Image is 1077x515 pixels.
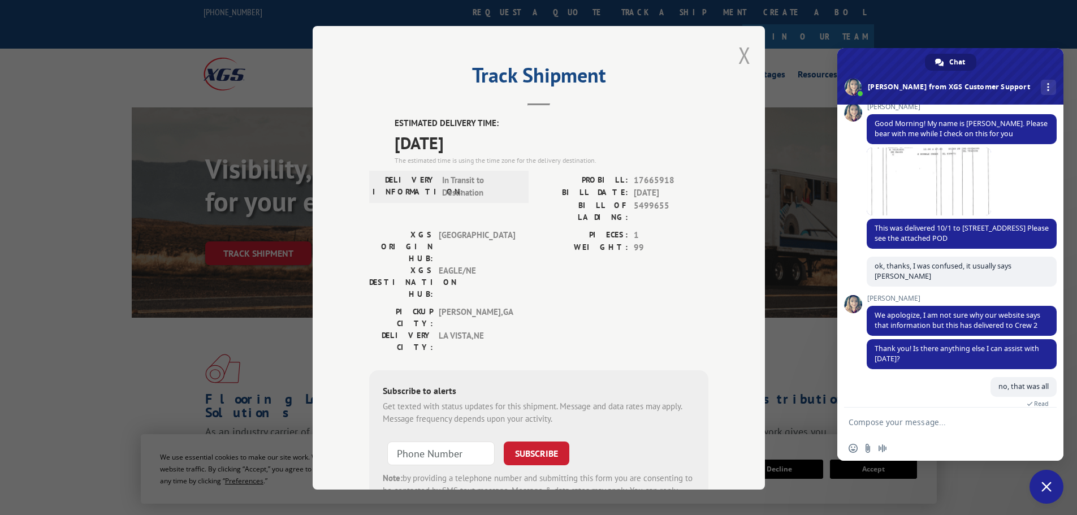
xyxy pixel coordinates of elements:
[1041,80,1056,95] div: More channels
[634,228,708,241] span: 1
[383,471,695,510] div: by providing a telephone number and submitting this form you are consenting to be contacted by SM...
[369,67,708,89] h2: Track Shipment
[875,261,1011,281] span: ok, thanks, I was confused, it usually says [PERSON_NAME]
[439,228,515,264] span: [GEOGRAPHIC_DATA]
[373,174,436,199] label: DELIVERY INFORMATION:
[442,174,518,199] span: In Transit to Destination
[439,329,515,353] span: LA VISTA , NE
[369,305,433,329] label: PICKUP CITY:
[634,241,708,254] span: 99
[439,264,515,300] span: EAGLE/NE
[849,417,1027,427] textarea: Compose your message...
[875,119,1048,139] span: Good Morning! My name is [PERSON_NAME]. Please bear with me while I check on this for you
[875,344,1039,363] span: Thank you! Is there anything else I can assist with [DATE]?
[738,40,751,70] button: Close modal
[395,117,708,130] label: ESTIMATED DELIVERY TIME:
[634,187,708,200] span: [DATE]
[878,444,887,453] span: Audio message
[867,103,1057,111] span: [PERSON_NAME]
[849,444,858,453] span: Insert an emoji
[395,155,708,165] div: The estimated time is using the time zone for the delivery destination.
[925,54,976,71] div: Chat
[504,441,569,465] button: SUBSCRIBE
[369,329,433,353] label: DELIVERY CITY:
[949,54,965,71] span: Chat
[634,199,708,223] span: 5499655
[383,400,695,425] div: Get texted with status updates for this shipment. Message and data rates may apply. Message frequ...
[539,187,628,200] label: BILL DATE:
[369,264,433,300] label: XGS DESTINATION HUB:
[875,223,1049,243] span: This was delivered 10/1 to [STREET_ADDRESS] Please see the attached POD
[539,174,628,187] label: PROBILL:
[863,444,872,453] span: Send a file
[383,383,695,400] div: Subscribe to alerts
[395,129,708,155] span: [DATE]
[875,310,1040,330] span: We apologize, I am not sure why our website says that information but this has delivered to Crew 2
[539,199,628,223] label: BILL OF LADING:
[539,228,628,241] label: PIECES:
[369,228,433,264] label: XGS ORIGIN HUB:
[998,382,1049,391] span: no, that was all
[439,305,515,329] span: [PERSON_NAME] , GA
[387,441,495,465] input: Phone Number
[634,174,708,187] span: 17665918
[867,295,1057,302] span: [PERSON_NAME]
[1030,470,1063,504] div: Close chat
[1034,400,1049,408] span: Read
[539,241,628,254] label: WEIGHT:
[383,472,403,483] strong: Note:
